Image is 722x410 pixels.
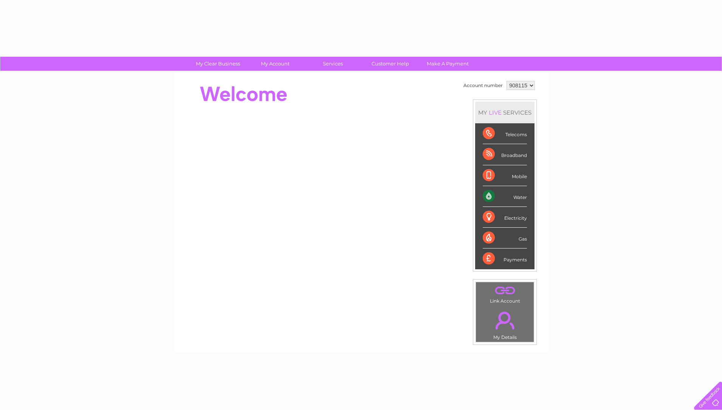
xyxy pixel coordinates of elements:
[478,284,532,297] a: .
[244,57,307,71] a: My Account
[487,109,503,116] div: LIVE
[483,248,527,269] div: Payments
[483,207,527,228] div: Electricity
[483,228,527,248] div: Gas
[483,123,527,144] div: Telecoms
[476,305,534,342] td: My Details
[417,57,479,71] a: Make A Payment
[483,165,527,186] div: Mobile
[483,144,527,165] div: Broadband
[187,57,249,71] a: My Clear Business
[359,57,421,71] a: Customer Help
[483,186,527,207] div: Water
[475,102,535,123] div: MY SERVICES
[478,307,532,334] a: .
[462,79,505,92] td: Account number
[476,282,534,306] td: Link Account
[302,57,364,71] a: Services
